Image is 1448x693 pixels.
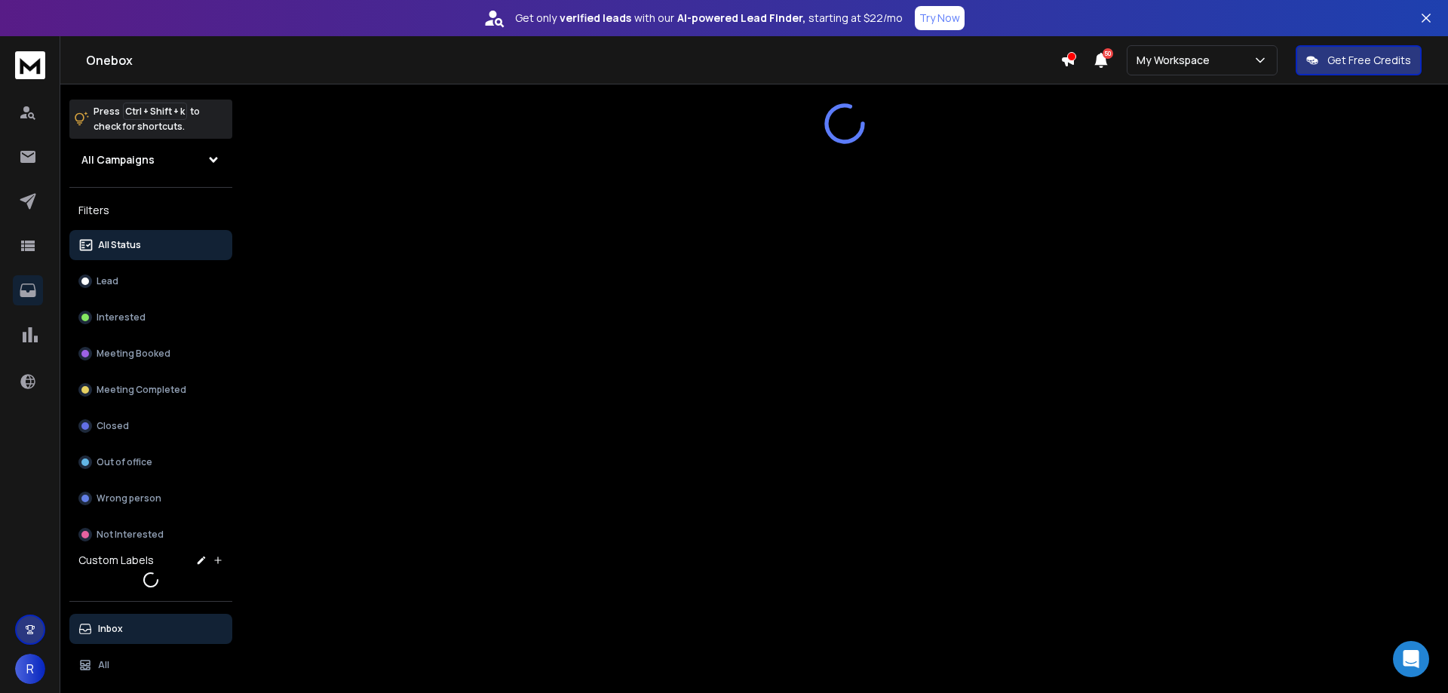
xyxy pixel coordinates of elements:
[97,311,146,324] p: Interested
[1103,48,1113,59] span: 50
[123,103,187,120] span: Ctrl + Shift + k
[515,11,903,26] p: Get only with our starting at $22/mo
[69,230,232,260] button: All Status
[69,375,232,405] button: Meeting Completed
[97,384,186,396] p: Meeting Completed
[97,456,152,468] p: Out of office
[69,483,232,514] button: Wrong person
[560,11,631,26] strong: verified leads
[69,145,232,175] button: All Campaigns
[69,339,232,369] button: Meeting Booked
[97,420,129,432] p: Closed
[69,266,232,296] button: Lead
[69,302,232,333] button: Interested
[1137,53,1216,68] p: My Workspace
[1327,53,1411,68] p: Get Free Credits
[15,654,45,684] button: R
[919,11,960,26] p: Try Now
[69,520,232,550] button: Not Interested
[98,239,141,251] p: All Status
[69,200,232,221] h3: Filters
[97,348,170,360] p: Meeting Booked
[97,275,118,287] p: Lead
[69,650,232,680] button: All
[1393,641,1429,677] div: Open Intercom Messenger
[98,659,109,671] p: All
[78,553,154,568] h3: Custom Labels
[69,614,232,644] button: Inbox
[69,411,232,441] button: Closed
[97,529,164,541] p: Not Interested
[677,11,805,26] strong: AI-powered Lead Finder,
[81,152,155,167] h1: All Campaigns
[15,51,45,79] img: logo
[1296,45,1422,75] button: Get Free Credits
[97,492,161,504] p: Wrong person
[915,6,965,30] button: Try Now
[69,447,232,477] button: Out of office
[98,623,123,635] p: Inbox
[94,104,200,134] p: Press to check for shortcuts.
[86,51,1060,69] h1: Onebox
